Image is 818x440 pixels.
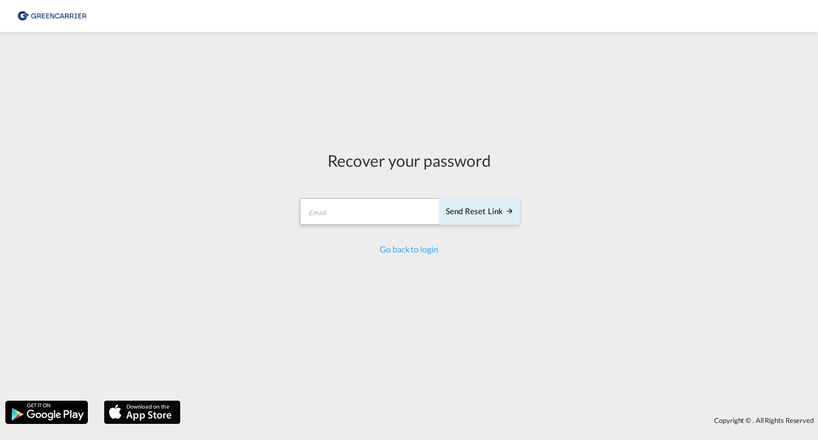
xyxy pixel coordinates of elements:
a: Go back to login [380,244,438,254]
img: 8cf206808afe11efa76fcd1e3d746489.png [16,4,88,28]
div: Send reset link [446,206,514,218]
md-icon: icon-arrow-right [505,207,514,215]
div: Copyright © . All Rights Reserved [186,411,818,429]
div: Recover your password [298,149,520,172]
input: Email [300,198,441,225]
img: apple.png [103,400,182,425]
img: google.png [4,400,89,425]
button: SEND RESET LINK [440,198,520,225]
